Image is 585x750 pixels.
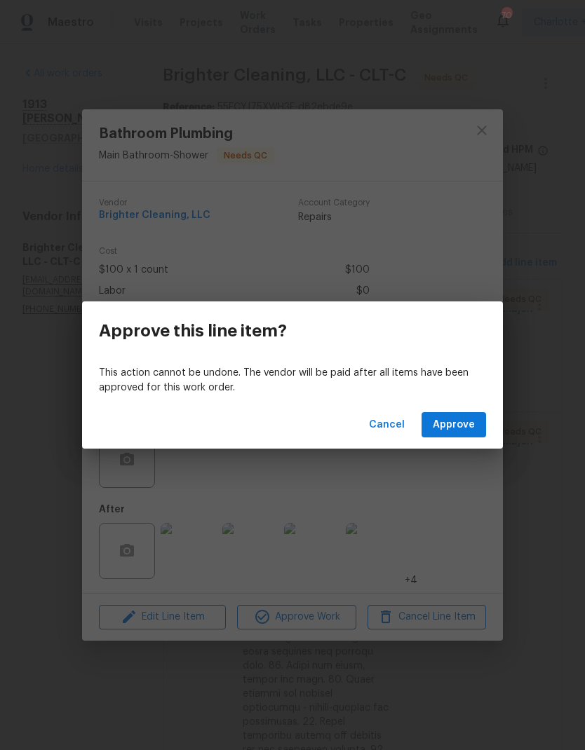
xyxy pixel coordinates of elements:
button: Cancel [363,412,410,438]
span: Cancel [369,416,405,434]
h3: Approve this line item? [99,321,287,341]
p: This action cannot be undone. The vendor will be paid after all items have been approved for this... [99,366,486,395]
button: Approve [422,412,486,438]
span: Approve [433,416,475,434]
